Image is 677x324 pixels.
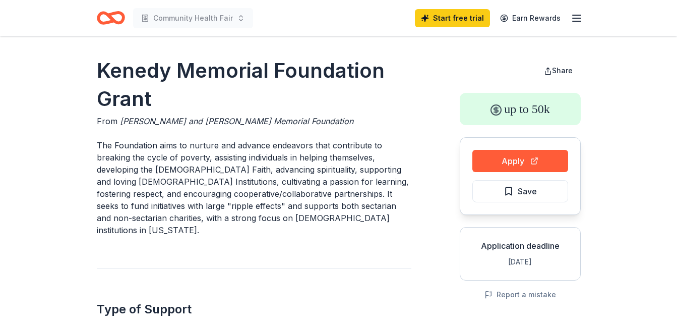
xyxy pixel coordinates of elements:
[97,57,411,113] h1: Kenedy Memorial Foundation Grant
[494,9,567,27] a: Earn Rewards
[120,116,353,126] span: [PERSON_NAME] and [PERSON_NAME] Memorial Foundation
[97,115,411,127] div: From
[472,180,568,202] button: Save
[133,8,253,28] button: Community Health Fair
[97,301,411,317] h2: Type of Support
[536,61,581,81] button: Share
[518,185,537,198] span: Save
[97,139,411,236] p: The Foundation aims to nurture and advance endeavors that contribute to breaking the cycle of pov...
[153,12,233,24] span: Community Health Fair
[552,66,573,75] span: Share
[468,240,572,252] div: Application deadline
[468,256,572,268] div: [DATE]
[472,150,568,172] button: Apply
[415,9,490,27] a: Start free trial
[484,289,556,301] button: Report a mistake
[460,93,581,125] div: up to 50k
[97,6,125,30] a: Home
